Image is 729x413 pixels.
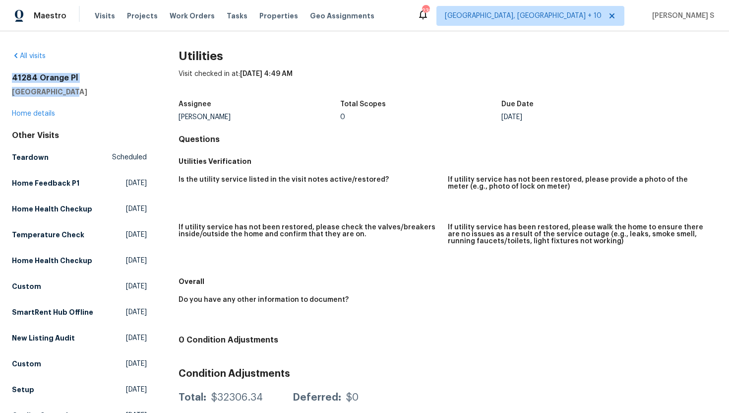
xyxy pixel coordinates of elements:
span: [DATE] [126,333,147,343]
div: Visit checked in at: [179,69,717,95]
span: [PERSON_NAME] S [648,11,714,21]
span: [DATE] [126,359,147,369]
h4: Questions [179,135,717,144]
h5: Total Scopes [340,101,386,108]
a: All visits [12,53,46,60]
span: Visits [95,11,115,21]
div: $32306.34 [211,393,263,403]
a: SmartRent Hub Offline[DATE] [12,303,147,321]
h5: Overall [179,276,717,286]
h5: Home Health Checkup [12,256,92,266]
a: Custom[DATE] [12,355,147,373]
span: [GEOGRAPHIC_DATA], [GEOGRAPHIC_DATA] + 10 [445,11,602,21]
h3: Condition Adjustments [179,369,717,379]
h5: If utility service has not been restored, please check the valves/breakers inside/outside the hom... [179,224,440,238]
h5: [GEOGRAPHIC_DATA] [12,87,147,97]
a: Home Health Checkup[DATE] [12,200,147,218]
a: TeardownScheduled [12,148,147,166]
a: Setup[DATE] [12,381,147,399]
h5: Assignee [179,101,211,108]
h5: If utility service has not been restored, please provide a photo of the meter (e.g., photo of loc... [448,176,709,190]
span: [DATE] [126,385,147,395]
div: 0 [340,114,502,121]
h5: Is the utility service listed in the visit notes active/restored? [179,176,389,183]
span: Work Orders [170,11,215,21]
div: Deferred: [293,393,341,403]
div: $0 [346,393,359,403]
h5: Utilities Verification [179,156,717,166]
span: Scheduled [112,152,147,162]
div: 239 [422,6,429,16]
div: Total: [179,393,206,403]
h5: Home Feedback P1 [12,178,79,188]
span: [DATE] 4:49 AM [240,70,293,77]
a: Temperature Check[DATE] [12,226,147,244]
div: Other Visits [12,131,147,140]
h5: Teardown [12,152,49,162]
a: Home Health Checkup[DATE] [12,252,147,270]
a: Home Feedback P1[DATE] [12,174,147,192]
span: [DATE] [126,307,147,317]
h5: Home Health Checkup [12,204,92,214]
span: Projects [127,11,158,21]
span: [DATE] [126,256,147,266]
h5: If utility service has been restored, please walk the home to ensure there are no issues as a res... [448,224,709,245]
span: [DATE] [126,230,147,240]
span: [DATE] [126,204,147,214]
h5: Setup [12,385,34,395]
h5: SmartRent Hub Offline [12,307,93,317]
span: Maestro [34,11,66,21]
h2: Utilities [179,51,717,61]
h5: Custom [12,359,41,369]
span: [DATE] [126,178,147,188]
span: Properties [259,11,298,21]
a: New Listing Audit[DATE] [12,329,147,347]
span: [DATE] [126,281,147,291]
h5: Do you have any other information to document? [179,296,349,303]
a: Home details [12,110,55,117]
h5: Due Date [501,101,534,108]
h2: 41284 Orange Pl [12,73,147,83]
span: Tasks [227,12,247,19]
div: [PERSON_NAME] [179,114,340,121]
span: Geo Assignments [310,11,374,21]
h5: Temperature Check [12,230,84,240]
h4: 0 Condition Adjustments [179,335,717,345]
a: Custom[DATE] [12,277,147,295]
div: [DATE] [501,114,663,121]
h5: New Listing Audit [12,333,75,343]
h5: Custom [12,281,41,291]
